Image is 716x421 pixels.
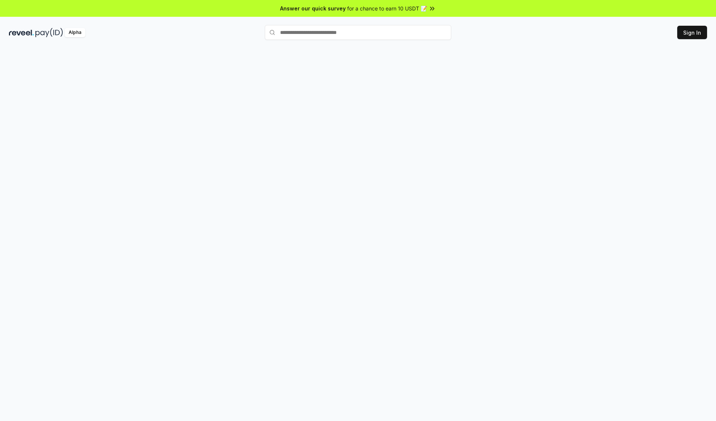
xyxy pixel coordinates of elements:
button: Sign In [677,26,707,39]
img: pay_id [35,28,63,37]
span: for a chance to earn 10 USDT 📝 [347,4,427,12]
img: reveel_dark [9,28,34,37]
span: Answer our quick survey [280,4,346,12]
div: Alpha [65,28,85,37]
